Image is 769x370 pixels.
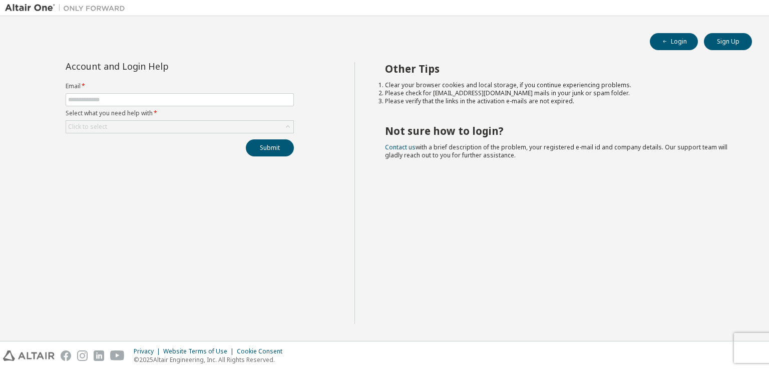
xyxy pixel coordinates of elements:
div: Cookie Consent [237,347,288,355]
button: Sign Up [704,33,752,50]
label: Select what you need help with [66,109,294,117]
span: with a brief description of the problem, your registered e-mail id and company details. Our suppo... [385,143,727,159]
img: linkedin.svg [94,350,104,361]
div: Click to select [66,121,293,133]
p: © 2025 Altair Engineering, Inc. All Rights Reserved. [134,355,288,364]
li: Please verify that the links in the activation e-mails are not expired. [385,97,734,105]
div: Website Terms of Use [163,347,237,355]
button: Login [650,33,698,50]
li: Clear your browser cookies and local storage, if you continue experiencing problems. [385,81,734,89]
img: youtube.svg [110,350,125,361]
img: facebook.svg [61,350,71,361]
h2: Other Tips [385,62,734,75]
h2: Not sure how to login? [385,124,734,137]
div: Account and Login Help [66,62,248,70]
button: Submit [246,139,294,156]
img: Altair One [5,3,130,13]
label: Email [66,82,294,90]
img: altair_logo.svg [3,350,55,361]
div: Click to select [68,123,107,131]
img: instagram.svg [77,350,88,361]
li: Please check for [EMAIL_ADDRESS][DOMAIN_NAME] mails in your junk or spam folder. [385,89,734,97]
div: Privacy [134,347,163,355]
a: Contact us [385,143,416,151]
